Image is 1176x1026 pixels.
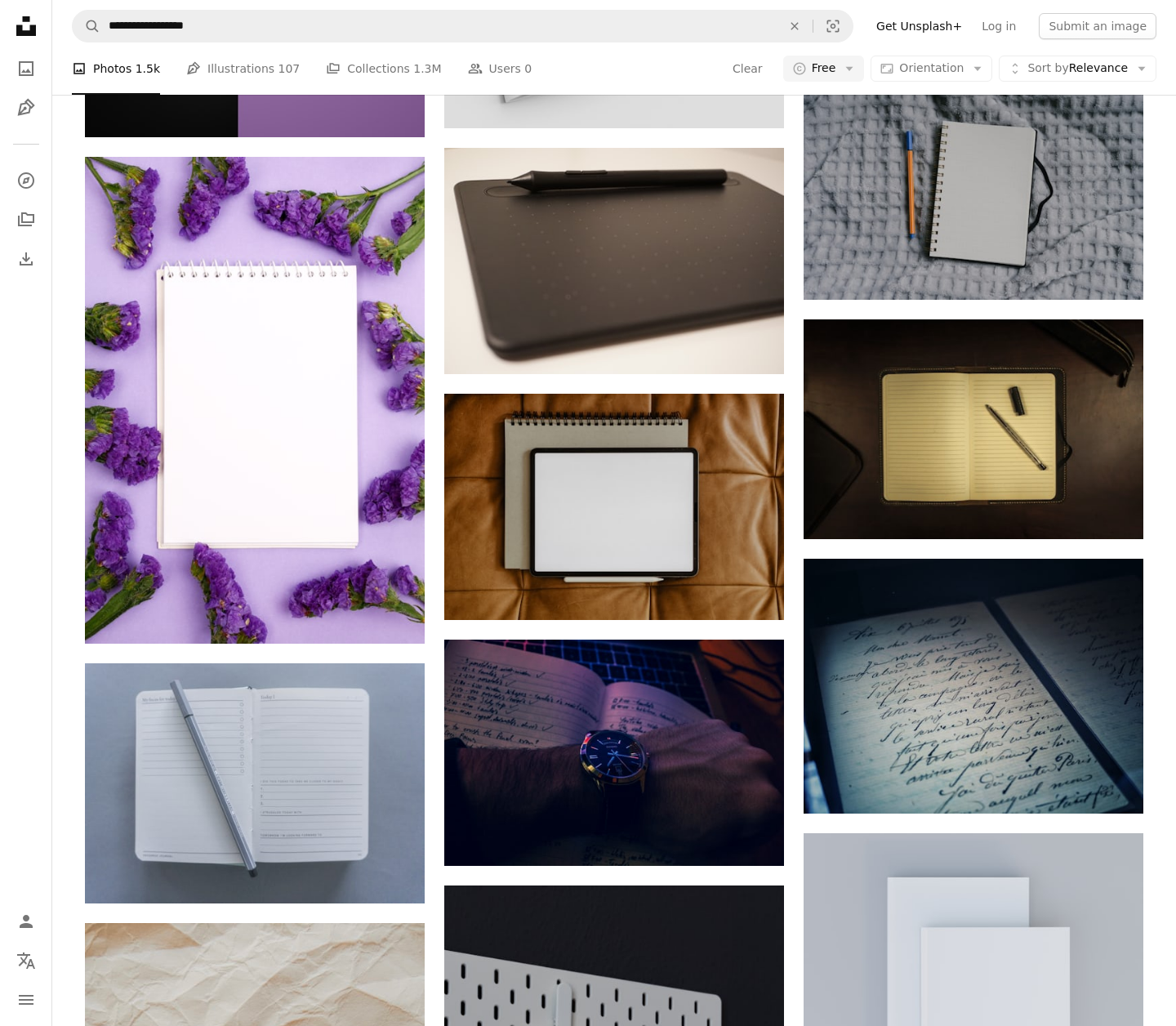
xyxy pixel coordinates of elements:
[871,56,992,82] button: Orientation
[10,984,42,1016] button: Menu
[812,60,836,77] span: Free
[10,164,42,197] a: Explore
[804,559,1143,814] img: open pad with calligraphy letters
[972,13,1026,39] a: Log in
[10,203,42,236] a: Collections
[804,678,1143,693] a: open pad with calligraphy letters
[85,775,425,790] a: white printer paper with black pen
[85,663,425,904] img: white printer paper with black pen
[524,60,532,78] span: 0
[444,640,784,866] img: a man's wrist with a watch on it
[804,995,1143,1010] a: white printer paper on white surface
[813,11,853,42] button: Visual search
[72,10,853,42] form: Find visuals sitewide
[10,243,42,275] a: Download History
[783,56,865,82] button: Free
[10,52,42,85] a: Photos
[10,944,42,977] button: Language
[468,42,532,95] a: Users 0
[1027,61,1068,74] span: Sort by
[10,10,42,46] a: Home — Unsplash
[804,179,1143,194] a: Notebook and pen sit on a textured surface.
[732,56,764,82] button: Clear
[444,148,784,374] img: a pen sitting on top of a black tablet
[85,392,425,407] a: a notepad surrounded by purple flowers on a purple background
[1027,60,1128,77] span: Relevance
[444,499,784,514] a: white and black tablet computer case
[444,394,784,620] img: white and black tablet computer case
[1039,13,1156,39] button: Submit an image
[444,745,784,760] a: a man's wrist with a watch on it
[326,42,441,95] a: Collections 1.3M
[186,42,300,95] a: Illustrations 107
[10,91,42,124] a: Illustrations
[804,74,1143,300] img: Notebook and pen sit on a textured surface.
[444,253,784,268] a: a pen sitting on top of a black tablet
[73,11,100,42] button: Search Unsplash
[10,905,42,938] a: Log in / Sign up
[85,157,425,644] img: a notepad surrounded by purple flowers on a purple background
[899,61,964,74] span: Orientation
[777,11,813,42] button: Clear
[804,422,1143,436] a: brown book
[413,60,441,78] span: 1.3M
[804,319,1143,539] img: brown book
[278,60,301,78] span: 107
[999,56,1156,82] button: Sort byRelevance
[866,13,972,39] a: Get Unsplash+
